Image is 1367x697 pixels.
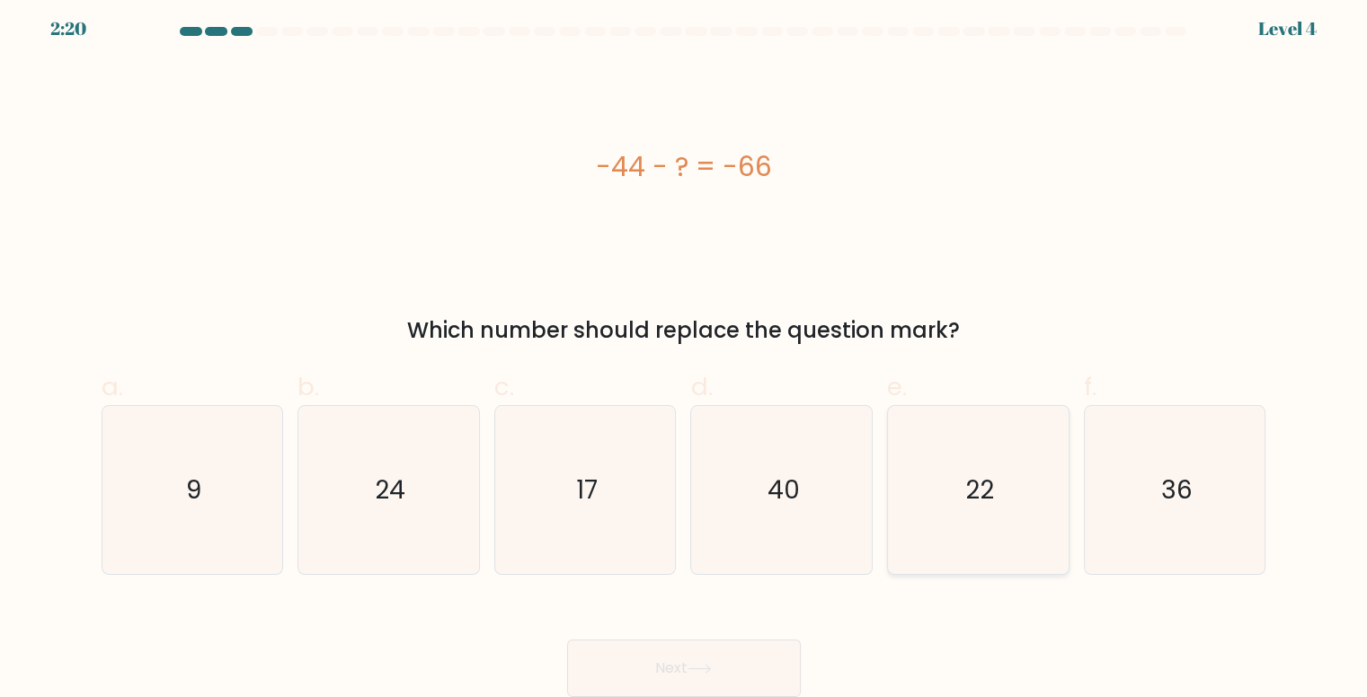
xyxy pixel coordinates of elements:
div: Level 4 [1258,15,1317,42]
span: d. [690,369,712,404]
span: e. [887,369,907,404]
text: 36 [1160,472,1192,507]
span: f. [1084,369,1096,404]
text: 22 [965,472,994,507]
span: c. [494,369,514,404]
span: a. [102,369,123,404]
text: 17 [576,472,598,507]
text: 40 [768,472,800,507]
div: 2:20 [50,15,86,42]
div: Which number should replace the question mark? [112,314,1256,347]
button: Next [567,640,801,697]
text: 9 [186,472,201,507]
span: b. [297,369,319,404]
div: -44 - ? = -66 [102,146,1266,187]
text: 24 [375,472,405,507]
